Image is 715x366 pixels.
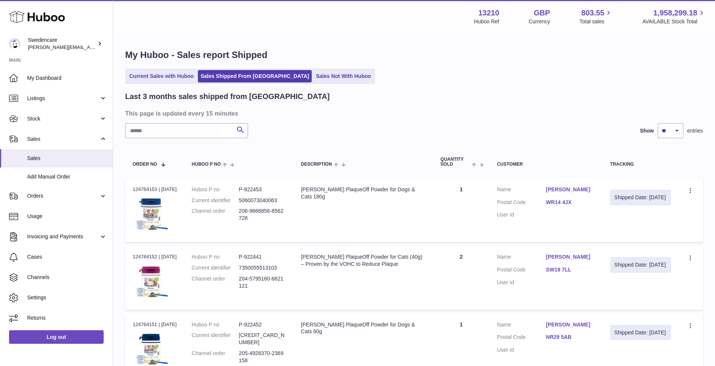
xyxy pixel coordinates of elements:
div: [PERSON_NAME] PlaqueOff Powder for Dogs & Cats 180g [301,186,426,200]
dt: Postal Code [497,199,546,208]
dt: Current identifier [192,332,239,346]
span: Invoicing and Payments [27,233,99,240]
dd: 204-5795160-6621121 [239,275,286,290]
a: 1,958,299.18 AVAILABLE Stock Total [642,8,706,25]
span: My Dashboard [27,75,107,82]
div: Customer [497,162,595,167]
span: Description [301,162,332,167]
span: Sales [27,136,99,143]
dt: Channel order [192,275,239,290]
td: 2 [433,246,490,310]
div: 124764151 | [DATE] [133,321,177,328]
span: Orders [27,192,99,200]
span: entries [687,127,703,134]
div: 124764153 | [DATE] [133,186,177,193]
dt: Current identifier [192,197,239,204]
span: 803.55 [581,8,604,18]
a: NR29 5AB [546,334,595,341]
strong: GBP [534,8,550,18]
span: Returns [27,314,107,322]
span: 1,958,299.18 [653,8,697,18]
img: $_57.JPG [133,195,170,233]
h3: This page is updated every 15 minutes [125,109,701,117]
span: Cases [27,253,107,261]
div: Shipped Date: [DATE] [614,329,667,336]
span: Add Manual Order [27,173,107,180]
div: [PERSON_NAME] PlaqueOff Powder for Cats (40g) – Proven by the VOHC to Reduce Plaque [301,253,426,268]
span: Sales [27,155,107,162]
dd: 205-4928370-2369158 [239,350,286,364]
span: Settings [27,294,107,301]
img: daniel.corbridge@swedencare.co.uk [9,38,20,49]
div: Currency [529,18,550,25]
div: Shipped Date: [DATE] [614,194,667,201]
dt: User Id [497,346,546,354]
dd: 7350055513103 [239,264,286,271]
dt: User Id [497,211,546,218]
dd: 206-9666856-8562728 [239,207,286,222]
dt: Postal Code [497,334,546,343]
span: Quantity Sold [441,157,470,167]
dt: Huboo P no [192,321,239,328]
dd: P-922441 [239,253,286,261]
label: Show [640,127,654,134]
div: Tracking [610,162,671,167]
a: Current Sales with Huboo [127,70,196,82]
dt: Postal Code [497,266,546,275]
span: Channels [27,274,107,281]
div: 124764152 | [DATE] [133,253,177,260]
img: $_57.PNG [133,263,170,300]
dd: P-922453 [239,186,286,193]
span: Huboo P no [192,162,221,167]
dd: [CREDIT_CARD_NUMBER] [239,332,286,346]
span: AVAILABLE Stock Total [642,18,706,25]
span: Order No [133,162,157,167]
div: Shipped Date: [DATE] [614,261,667,268]
dt: Current identifier [192,264,239,271]
h2: Last 3 months sales shipped from [GEOGRAPHIC_DATA] [125,91,330,102]
dt: Huboo P no [192,253,239,261]
span: Total sales [579,18,613,25]
a: WR14 4JX [546,199,595,206]
div: Swedencare [28,37,96,51]
a: Sales Not With Huboo [313,70,374,82]
span: Listings [27,95,99,102]
a: 803.55 Total sales [579,8,613,25]
dt: Name [497,253,546,262]
dt: Huboo P no [192,186,239,193]
a: [PERSON_NAME] [546,253,595,261]
a: SW19 7LL [546,266,595,273]
dd: P-922452 [239,321,286,328]
a: Sales Shipped From [GEOGRAPHIC_DATA] [198,70,312,82]
a: [PERSON_NAME] [546,186,595,193]
div: Huboo Ref [474,18,499,25]
strong: 13210 [478,8,499,18]
dt: Name [497,186,546,195]
dt: User Id [497,279,546,286]
h1: My Huboo - Sales report Shipped [125,49,703,61]
dt: Name [497,321,546,330]
a: [PERSON_NAME] [546,321,595,328]
dd: 5060073040063 [239,197,286,204]
dt: Channel order [192,207,239,222]
dt: Channel order [192,350,239,364]
span: Stock [27,115,99,122]
td: 1 [433,178,490,242]
a: Log out [9,330,104,344]
div: [PERSON_NAME] PlaqueOff Powder for Dogs & Cats 60g [301,321,426,335]
span: [PERSON_NAME][EMAIL_ADDRESS][PERSON_NAME][DOMAIN_NAME] [28,44,191,50]
span: Usage [27,213,107,220]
